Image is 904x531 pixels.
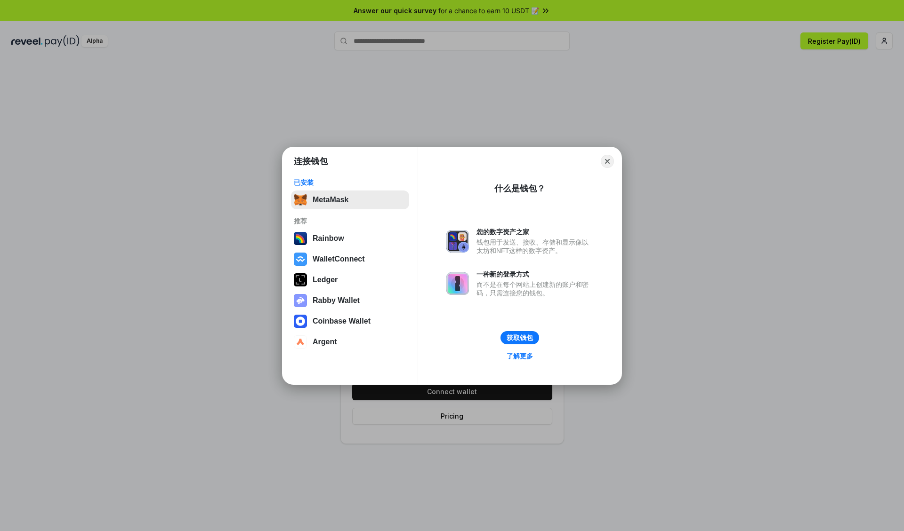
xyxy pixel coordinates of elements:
[291,229,409,248] button: Rainbow
[313,317,371,325] div: Coinbase Wallet
[291,333,409,351] button: Argent
[476,280,593,297] div: 而不是在每个网站上创建新的账户和密码，只需连接您的钱包。
[507,333,533,342] div: 获取钱包
[501,350,539,362] a: 了解更多
[313,255,365,263] div: WalletConnect
[476,238,593,255] div: 钱包用于发送、接收、存储和显示像以太坊和NFT这样的数字资产。
[291,250,409,269] button: WalletConnect
[291,312,409,331] button: Coinbase Wallet
[294,315,307,328] img: svg+xml,%3Csvg%20width%3D%2228%22%20height%3D%2228%22%20viewBox%3D%220%200%2028%2028%22%20fill%3D...
[294,253,307,266] img: svg+xml,%3Csvg%20width%3D%2228%22%20height%3D%2228%22%20viewBox%3D%220%200%2028%2028%22%20fill%3D...
[294,273,307,286] img: svg+xml,%3Csvg%20xmlns%3D%22http%3A%2F%2Fwww.w3.org%2F2000%2Fsvg%22%20width%3D%2228%22%20height%3...
[446,272,469,295] img: svg+xml,%3Csvg%20xmlns%3D%22http%3A%2F%2Fwww.w3.org%2F2000%2Fsvg%22%20fill%3D%22none%22%20viewBox...
[291,190,409,209] button: MetaMask
[294,232,307,245] img: svg+xml,%3Csvg%20width%3D%22120%22%20height%3D%22120%22%20viewBox%3D%220%200%20120%20120%22%20fil...
[294,178,406,187] div: 已安装
[294,335,307,349] img: svg+xml,%3Csvg%20width%3D%2228%22%20height%3D%2228%22%20viewBox%3D%220%200%2028%2028%22%20fill%3D...
[507,352,533,360] div: 了解更多
[294,156,328,167] h1: 连接钱包
[294,193,307,206] img: svg+xml,%3Csvg%20fill%3D%22none%22%20height%3D%2233%22%20viewBox%3D%220%200%2035%2033%22%20width%...
[500,331,539,344] button: 获取钱包
[294,294,307,307] img: svg+xml,%3Csvg%20xmlns%3D%22http%3A%2F%2Fwww.w3.org%2F2000%2Fsvg%22%20fill%3D%22none%22%20viewBox...
[476,228,593,236] div: 您的数字资产之家
[291,291,409,310] button: Rabby Wallet
[291,270,409,289] button: Ledger
[313,196,348,204] div: MetaMask
[294,217,406,225] div: 推荐
[601,155,614,168] button: Close
[494,183,545,194] div: 什么是钱包？
[446,230,469,253] img: svg+xml,%3Csvg%20xmlns%3D%22http%3A%2F%2Fwww.w3.org%2F2000%2Fsvg%22%20fill%3D%22none%22%20viewBox...
[313,338,337,346] div: Argent
[313,234,344,243] div: Rainbow
[313,276,338,284] div: Ledger
[313,296,360,305] div: Rabby Wallet
[476,270,593,278] div: 一种新的登录方式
